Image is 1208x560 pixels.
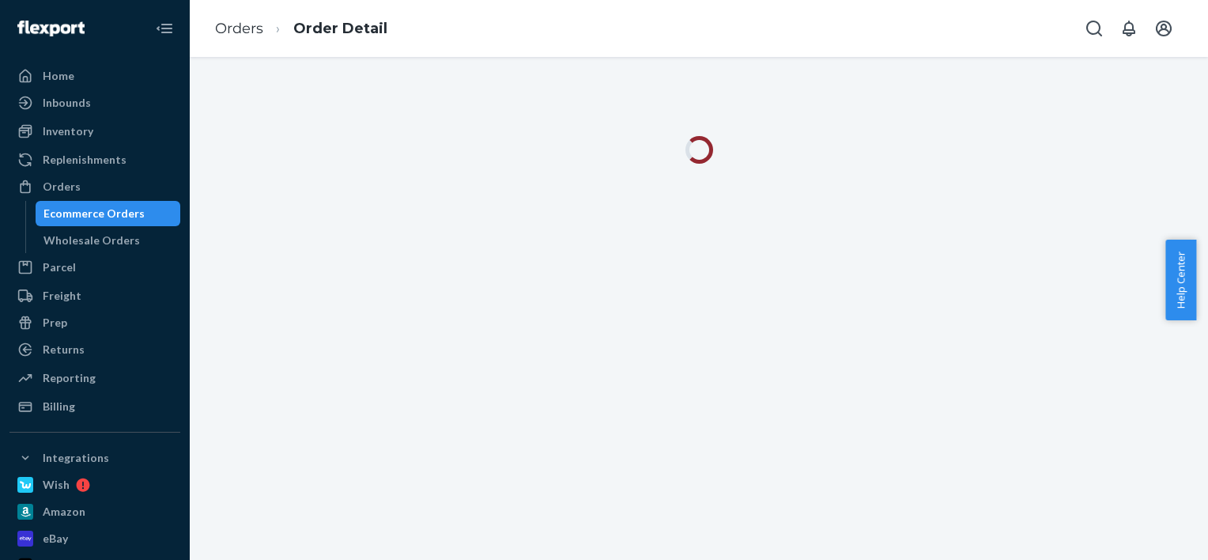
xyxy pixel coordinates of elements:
div: Orders [43,179,81,195]
a: eBay [9,526,180,551]
div: Amazon [43,504,85,520]
div: Replenishments [43,152,126,168]
div: Parcel [43,259,76,275]
div: Ecommerce Orders [43,206,145,221]
div: Inventory [43,123,93,139]
button: Integrations [9,445,180,471]
a: Order Detail [293,20,387,37]
button: Open Search Box [1078,13,1110,44]
div: Reporting [43,370,96,386]
div: Wholesale Orders [43,233,140,248]
a: Ecommerce Orders [36,201,181,226]
a: Returns [9,337,180,362]
button: Open account menu [1148,13,1180,44]
a: Replenishments [9,147,180,172]
div: Home [43,68,74,84]
button: Help Center [1165,240,1196,320]
a: Inbounds [9,90,180,115]
a: Home [9,63,180,89]
button: Open notifications [1113,13,1145,44]
a: Orders [215,20,263,37]
a: Freight [9,283,180,308]
ol: breadcrumbs [202,6,400,52]
div: Wish [43,477,70,493]
button: Close Navigation [149,13,180,44]
div: Billing [43,399,75,414]
div: Freight [43,288,81,304]
a: Parcel [9,255,180,280]
a: Billing [9,394,180,419]
a: Orders [9,174,180,199]
div: Returns [43,342,85,358]
a: Inventory [9,119,180,144]
a: Wish [9,472,180,498]
a: Wholesale Orders [36,228,181,253]
a: Reporting [9,365,180,391]
div: eBay [43,531,68,547]
a: Prep [9,310,180,335]
div: Integrations [43,450,109,466]
a: Amazon [9,499,180,524]
div: Prep [43,315,67,331]
img: Flexport logo [17,21,85,36]
div: Inbounds [43,95,91,111]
